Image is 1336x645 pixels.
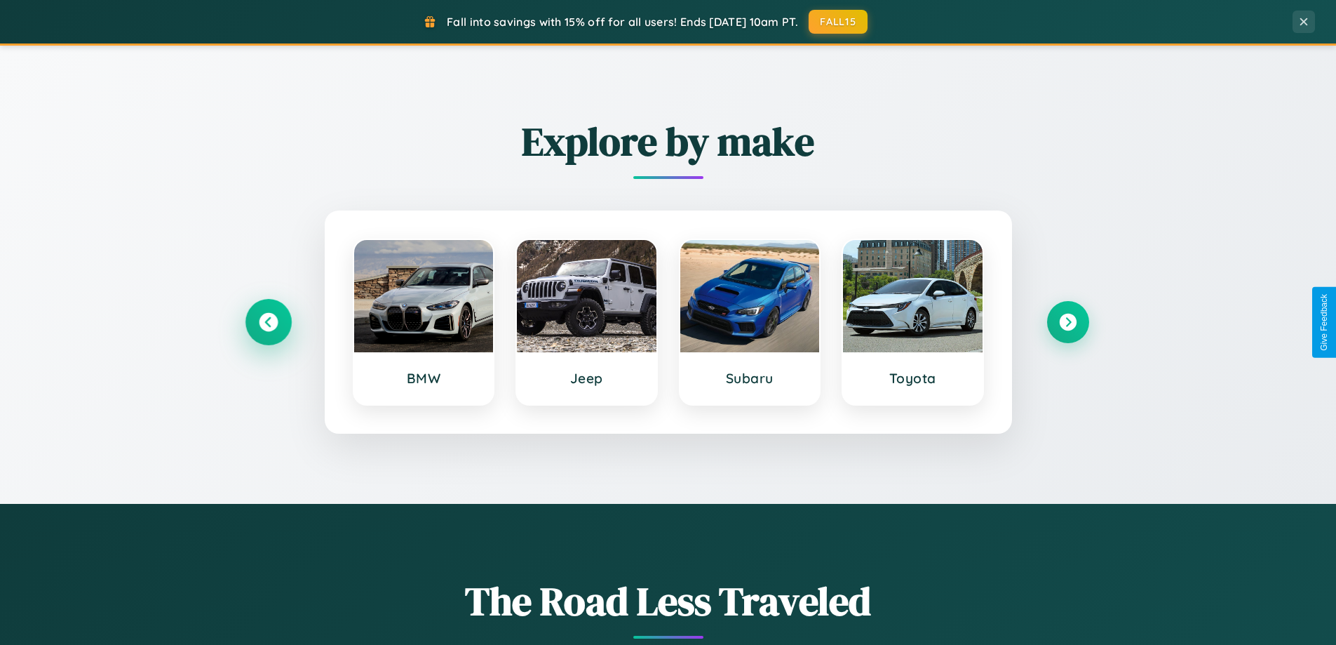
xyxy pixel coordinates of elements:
[809,10,868,34] button: FALL15
[1319,294,1329,351] div: Give Feedback
[447,15,798,29] span: Fall into savings with 15% off for all users! Ends [DATE] 10am PT.
[531,370,642,387] h3: Jeep
[857,370,969,387] h3: Toyota
[248,114,1089,168] h2: Explore by make
[368,370,480,387] h3: BMW
[694,370,806,387] h3: Subaru
[248,574,1089,628] h1: The Road Less Traveled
